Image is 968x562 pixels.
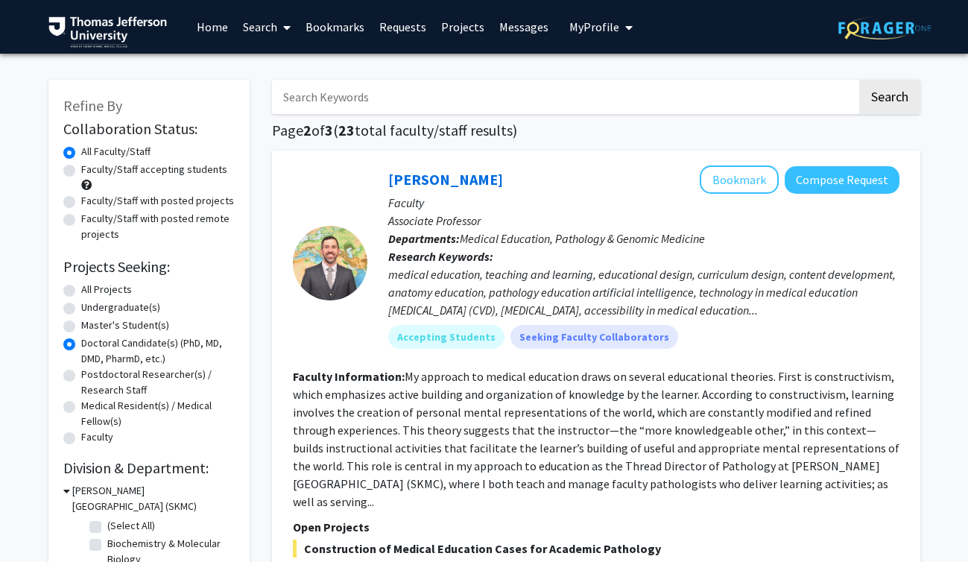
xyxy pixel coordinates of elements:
label: Undergraduate(s) [81,300,160,315]
label: Faculty [81,429,113,445]
input: Search Keywords [272,80,857,114]
h2: Projects Seeking: [63,258,235,276]
label: Doctoral Candidate(s) (PhD, MD, DMD, PharmD, etc.) [81,335,235,367]
a: Bookmarks [298,1,372,53]
h2: Division & Department: [63,459,235,477]
span: Construction of Medical Education Cases for Academic Pathology [293,540,899,558]
mat-chip: Seeking Faculty Collaborators [510,325,678,349]
a: Messages [492,1,556,53]
button: Compose Request to Alexander Macnow [785,166,899,194]
b: Faculty Information: [293,369,405,384]
label: Postdoctoral Researcher(s) / Research Staff [81,367,235,398]
label: Medical Resident(s) / Medical Fellow(s) [81,398,235,429]
p: Faculty [388,194,899,212]
iframe: Chat [11,495,63,551]
span: 3 [325,121,333,139]
label: All Projects [81,282,132,297]
label: Master's Student(s) [81,318,169,333]
button: Add Alexander Macnow to Bookmarks [700,165,779,194]
a: Home [189,1,235,53]
span: 23 [338,121,355,139]
a: [PERSON_NAME] [388,170,503,189]
h3: [PERSON_NAME][GEOGRAPHIC_DATA] (SKMC) [72,483,235,514]
h2: Collaboration Status: [63,120,235,138]
label: Faculty/Staff with posted remote projects [81,211,235,242]
div: medical education, teaching and learning, educational design, curriculum design, content developm... [388,265,899,319]
a: Projects [434,1,492,53]
b: Departments: [388,231,460,246]
span: Medical Education, Pathology & Genomic Medicine [460,231,705,246]
label: (Select All) [107,518,155,534]
fg-read-more: My approach to medical education draws on several educational theories. First is constructivism, ... [293,369,899,509]
a: Requests [372,1,434,53]
img: ForagerOne Logo [838,16,931,40]
span: 2 [303,121,311,139]
button: Search [859,80,920,114]
b: Research Keywords: [388,249,493,264]
label: Faculty/Staff with posted projects [81,193,234,209]
span: Refine By [63,96,122,115]
label: All Faculty/Staff [81,144,151,160]
img: Thomas Jefferson University Logo [48,16,168,48]
p: Open Projects [293,518,899,536]
label: Faculty/Staff accepting students [81,162,227,177]
span: My Profile [569,19,619,34]
p: Associate Professor [388,212,899,230]
a: Search [235,1,298,53]
mat-chip: Accepting Students [388,325,504,349]
h1: Page of ( total faculty/staff results) [272,121,920,139]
